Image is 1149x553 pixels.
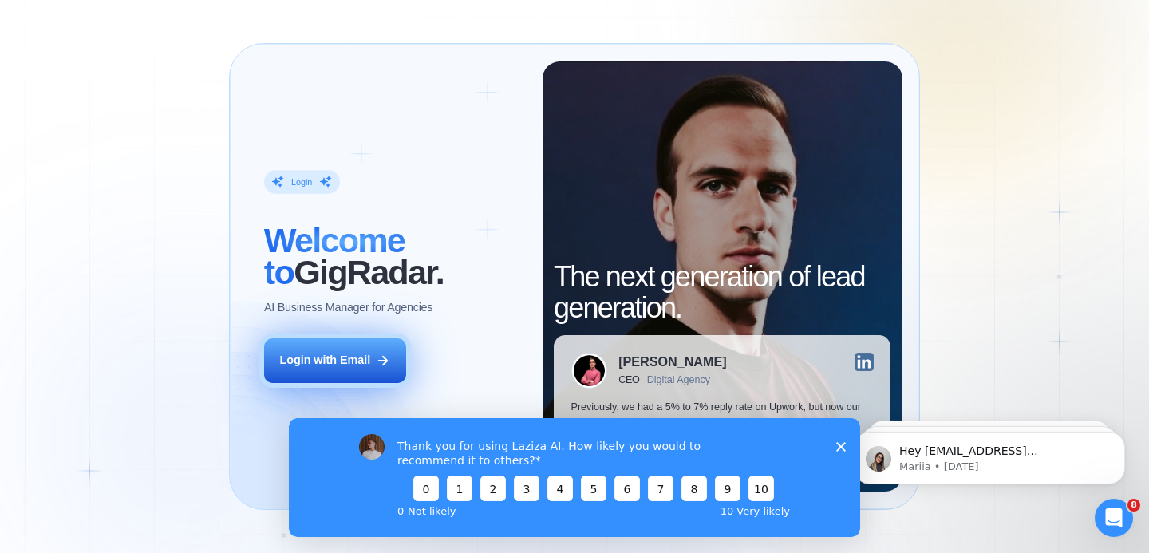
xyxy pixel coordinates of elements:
span: Welcome to [264,221,405,291]
span: 8 [1127,499,1140,512]
p: Previously, we had a 5% to 7% reply rate on Upwork, but now our sales increased by 17%-20%. This ... [571,400,874,463]
h2: ‍ GigRadar. [264,225,525,288]
iframe: Intercom notifications message [830,398,1149,510]
h2: The next generation of lead generation. [554,261,890,324]
p: AI Business Manager for Agencies [264,300,432,316]
div: Digital Agency [647,374,710,385]
div: Login with Email [279,353,370,369]
div: CEO [618,374,640,385]
iframe: Survey by Vadym from GigRadar.io [289,418,860,537]
iframe: Intercom live chat [1095,499,1133,537]
div: Login [291,176,312,188]
button: Login with Email [264,338,406,383]
div: [PERSON_NAME] [618,355,726,368]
